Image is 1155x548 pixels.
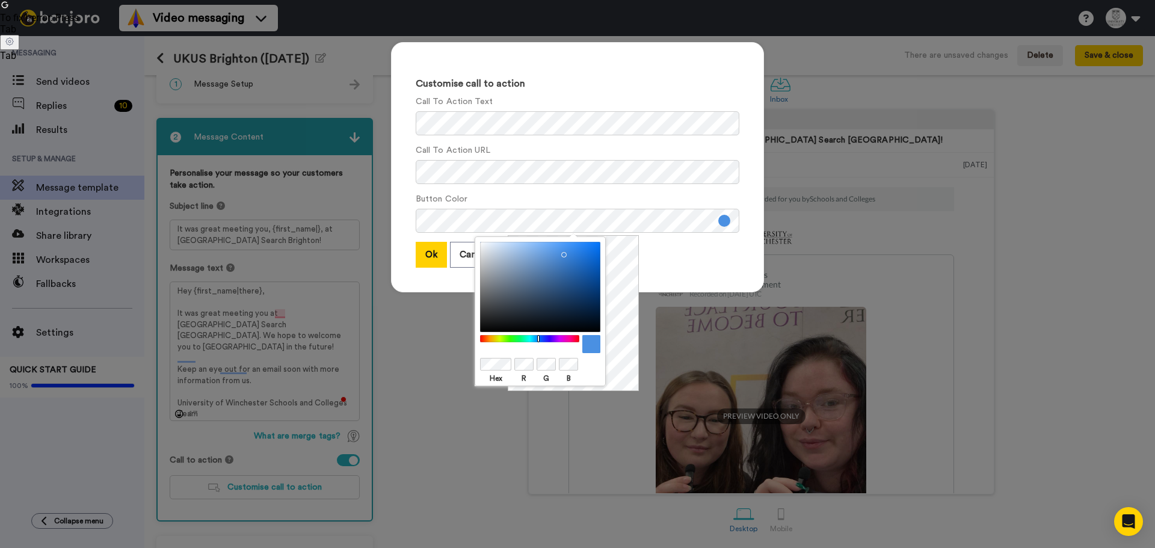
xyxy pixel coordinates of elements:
label: Call To Action URL [416,144,490,157]
button: Cancel [450,242,498,268]
label: B [559,373,578,384]
div: Open Intercom Messenger [1114,507,1143,536]
label: Hex [480,373,511,384]
label: Button Color [416,193,467,206]
label: Call To Action Text [416,96,493,108]
label: R [514,373,534,384]
h3: Customise call to action [416,79,739,90]
button: Ok [416,242,447,268]
label: G [537,373,556,384]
